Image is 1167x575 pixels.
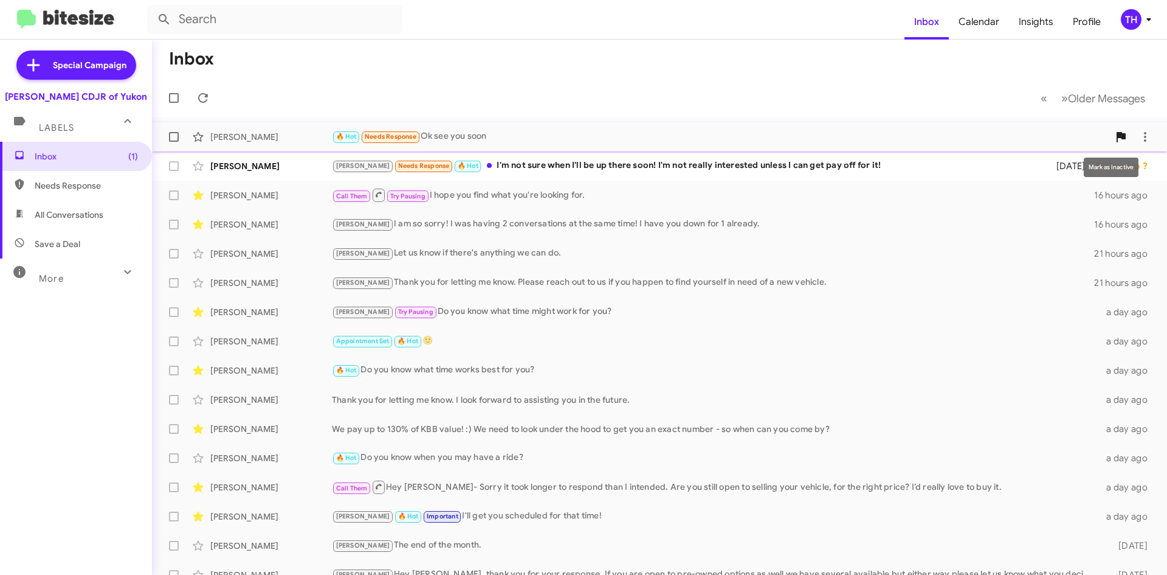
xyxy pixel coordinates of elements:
div: [PERSON_NAME] [210,335,332,347]
div: a day ago [1099,511,1157,523]
div: [DATE] [1041,160,1095,172]
div: Ok see you soon [332,130,1109,144]
span: Call Them [336,484,368,492]
div: [PERSON_NAME] [210,511,332,523]
span: Needs Response [365,133,416,141]
div: a day ago [1099,335,1157,347]
span: Try Pausing [398,308,433,316]
span: Labels [39,122,74,133]
span: 🔥 Hot [336,454,357,462]
div: [PERSON_NAME] [210,452,332,464]
div: [PERSON_NAME] [210,189,332,201]
div: [PERSON_NAME] [210,394,332,406]
div: 16 hours ago [1094,218,1157,231]
button: Previous [1033,86,1055,111]
div: a day ago [1099,394,1157,406]
span: [PERSON_NAME] [336,542,390,549]
div: I am so sorry! I was having 2 conversations at the same time! I have you down for 1 already. [332,217,1094,231]
span: « [1041,91,1047,106]
a: Insights [1009,4,1063,40]
span: Older Messages [1068,92,1145,105]
div: [PERSON_NAME] [210,248,332,260]
div: [DATE] [1099,540,1157,552]
span: [PERSON_NAME] [336,279,390,287]
span: [PERSON_NAME] [336,220,390,228]
span: [PERSON_NAME] [336,512,390,520]
span: More [39,273,64,284]
h1: Inbox [169,49,214,69]
div: [PERSON_NAME] [210,423,332,435]
span: [PERSON_NAME] [336,308,390,316]
div: Do you know when you may have a ride? [332,451,1099,465]
div: I'll get you scheduled for that time! [332,509,1099,523]
span: [PERSON_NAME] [336,162,390,170]
div: [PERSON_NAME] [210,277,332,289]
span: 🔥 Hot [336,366,357,374]
span: Important [427,512,458,520]
div: Hey [PERSON_NAME]- Sorry it took longer to respond than I intended. Are you still open to selling... [332,479,1099,495]
button: Next [1054,86,1152,111]
button: TH [1110,9,1154,30]
span: Save a Deal [35,238,80,250]
input: Search [147,5,402,34]
div: Thank you for letting me know. Please reach out to us if you happen to find yourself in need of a... [332,276,1094,290]
div: I hope you find what you're looking for. [332,187,1094,203]
div: 21 hours ago [1094,277,1157,289]
div: 16 hours ago [1094,189,1157,201]
span: Special Campaign [53,59,126,71]
span: Needs Response [398,162,450,170]
span: Appointment Set [336,337,390,345]
div: We pay up to 130% of KBB value! :) We need to look under the hood to get you an exact number - so... [332,423,1099,435]
div: a day ago [1099,481,1157,493]
a: Inbox [904,4,949,40]
div: Do you know what time works best for you? [332,363,1099,377]
div: [PERSON_NAME] [210,540,332,552]
a: Special Campaign [16,51,136,80]
div: [PERSON_NAME] [210,364,332,377]
div: I'm not sure when I'll be up there soon! I'm not really interested unless I can get pay off for it! [332,159,1041,173]
div: a day ago [1099,306,1157,318]
div: [PERSON_NAME] [210,218,332,231]
span: » [1061,91,1068,106]
span: 🔥 Hot [398,512,419,520]
div: [PERSON_NAME] [210,131,332,143]
div: Let us know if there's anything we can do. [332,246,1094,260]
span: (1) [128,150,138,162]
span: Try Pausing [390,192,425,200]
span: Inbox [35,150,138,162]
span: 🔥 Hot [398,337,418,345]
div: [PERSON_NAME] [210,481,332,493]
div: [PERSON_NAME] [210,306,332,318]
div: a day ago [1099,423,1157,435]
a: Calendar [949,4,1009,40]
span: 🔥 Hot [458,162,478,170]
a: Profile [1063,4,1110,40]
div: TH [1121,9,1141,30]
span: Call Them [336,192,368,200]
div: 21 hours ago [1094,248,1157,260]
div: a day ago [1099,364,1157,377]
div: 🙂 [332,334,1099,348]
nav: Page navigation example [1034,86,1152,111]
div: Mark as Inactive [1084,158,1138,177]
div: The end of the month. [332,538,1099,552]
div: Thank you for letting me know. I look forward to assisting you in the future. [332,394,1099,406]
div: [PERSON_NAME] [210,160,332,172]
div: [PERSON_NAME] CDJR of Yukon [5,91,147,103]
span: Needs Response [35,179,138,192]
span: [PERSON_NAME] [336,249,390,257]
span: All Conversations [35,209,103,221]
div: Do you know what time might work for you? [332,305,1099,319]
span: 🔥 Hot [336,133,357,141]
div: a day ago [1099,452,1157,464]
